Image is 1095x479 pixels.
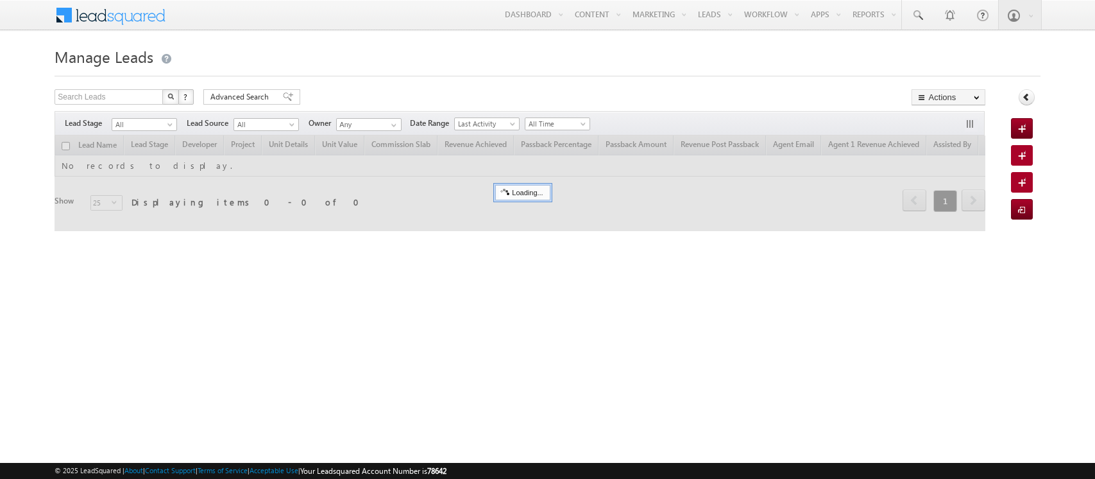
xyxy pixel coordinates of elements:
[124,466,143,475] a: About
[384,119,400,132] a: Show All Items
[210,91,273,103] span: Advanced Search
[65,118,112,129] span: Lead Stage
[525,118,590,130] a: All Time
[912,89,985,105] button: Actions
[55,465,446,477] span: © 2025 LeadSquared | | | | |
[112,118,177,131] a: All
[183,91,189,102] span: ?
[112,119,173,130] span: All
[336,118,402,131] input: Type to Search
[234,119,295,130] span: All
[145,466,196,475] a: Contact Support
[233,118,299,131] a: All
[525,118,586,130] span: All Time
[187,118,233,129] span: Lead Source
[495,185,550,200] div: Loading...
[300,466,446,476] span: Your Leadsquared Account Number is
[309,118,336,129] span: Owner
[454,118,520,130] a: Last Activity
[198,466,248,475] a: Terms of Service
[167,93,174,100] img: Search
[250,466,298,475] a: Acceptable Use
[55,46,153,67] span: Manage Leads
[410,118,454,129] span: Date Range
[427,466,446,476] span: 78642
[178,89,194,105] button: ?
[455,118,516,130] span: Last Activity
